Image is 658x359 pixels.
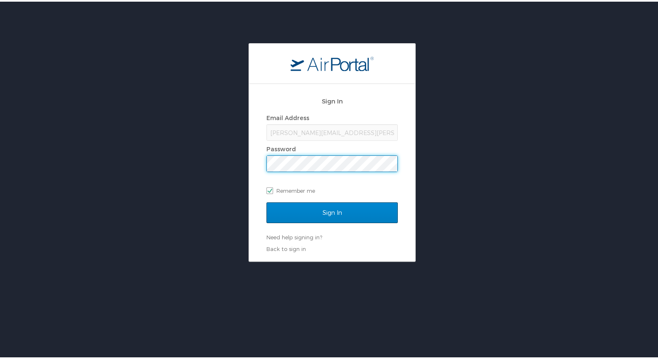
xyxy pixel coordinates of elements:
[266,113,309,120] label: Email Address
[266,183,398,195] label: Remember me
[291,54,374,69] img: logo
[266,201,398,221] input: Sign In
[266,232,322,239] a: Need help signing in?
[266,244,306,251] a: Back to sign in
[266,144,296,151] label: Password
[266,95,398,104] h2: Sign In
